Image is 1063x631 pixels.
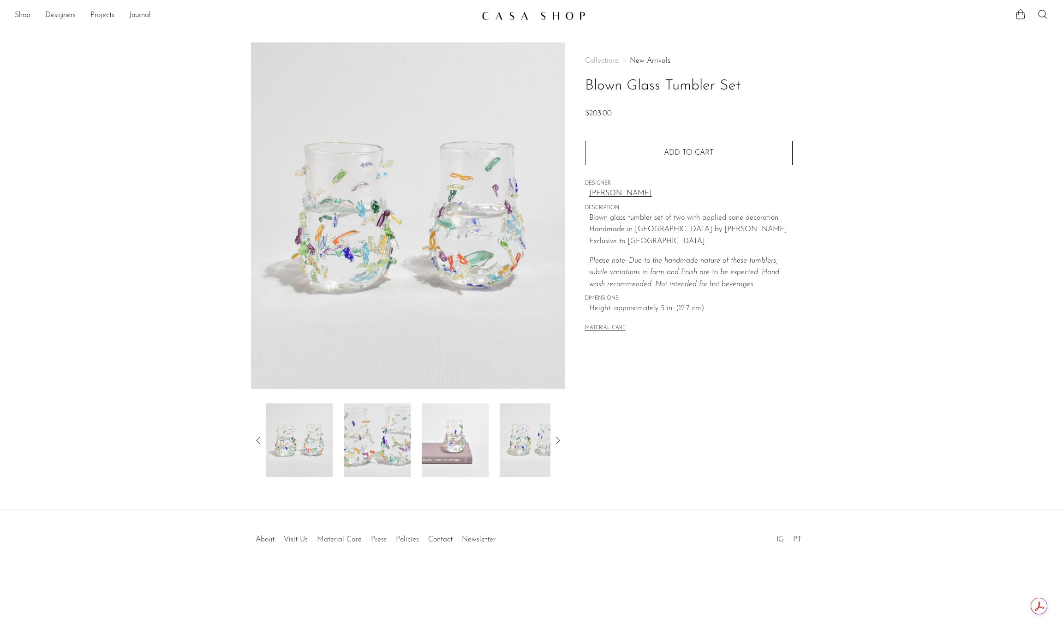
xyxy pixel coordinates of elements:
[585,57,619,65] span: Collections
[776,536,784,543] a: IG
[284,536,308,543] a: Visit Us
[664,149,714,156] span: Add to cart
[317,536,362,543] a: Material Care
[500,403,567,477] img: Blown Glass Tumbler Set
[15,10,30,22] a: Shop
[589,303,793,315] span: Height: approximately 5 in. (12.7 cm)
[251,529,500,546] ul: Quick links
[589,188,793,200] a: [PERSON_NAME]
[129,10,151,22] a: Journal
[589,257,782,288] em: Please note: Due to the handmade nature of these tumblers, subtle variations in form and finish a...
[585,180,793,188] span: DESIGNER
[585,141,793,165] button: Add to cart
[585,325,626,332] button: MATERIAL CARE
[344,403,411,477] img: Blown Glass Tumbler Set
[793,536,801,543] a: PT
[15,8,474,24] ul: NEW HEADER MENU
[589,212,793,248] p: Blown glass tumbler set of two with applied cane decoration. Handmade in [GEOGRAPHIC_DATA] by [PE...
[585,204,793,212] span: DESCRIPTION
[772,529,806,546] ul: Social Medias
[371,536,387,543] a: Press
[251,42,565,389] img: Blown Glass Tumbler Set
[90,10,114,22] a: Projects
[256,536,275,543] a: About
[630,57,670,65] a: New Arrivals
[396,536,419,543] a: Policies
[585,110,612,117] span: $203.00
[15,8,474,24] nav: Desktop navigation
[266,403,333,477] img: Blown Glass Tumbler Set
[422,403,489,477] img: Blown Glass Tumbler Set
[585,74,793,98] h1: Blown Glass Tumbler Set
[45,10,76,22] a: Designers
[585,294,793,303] span: DIMENSIONS
[428,536,453,543] a: Contact
[585,57,793,65] nav: Breadcrumbs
